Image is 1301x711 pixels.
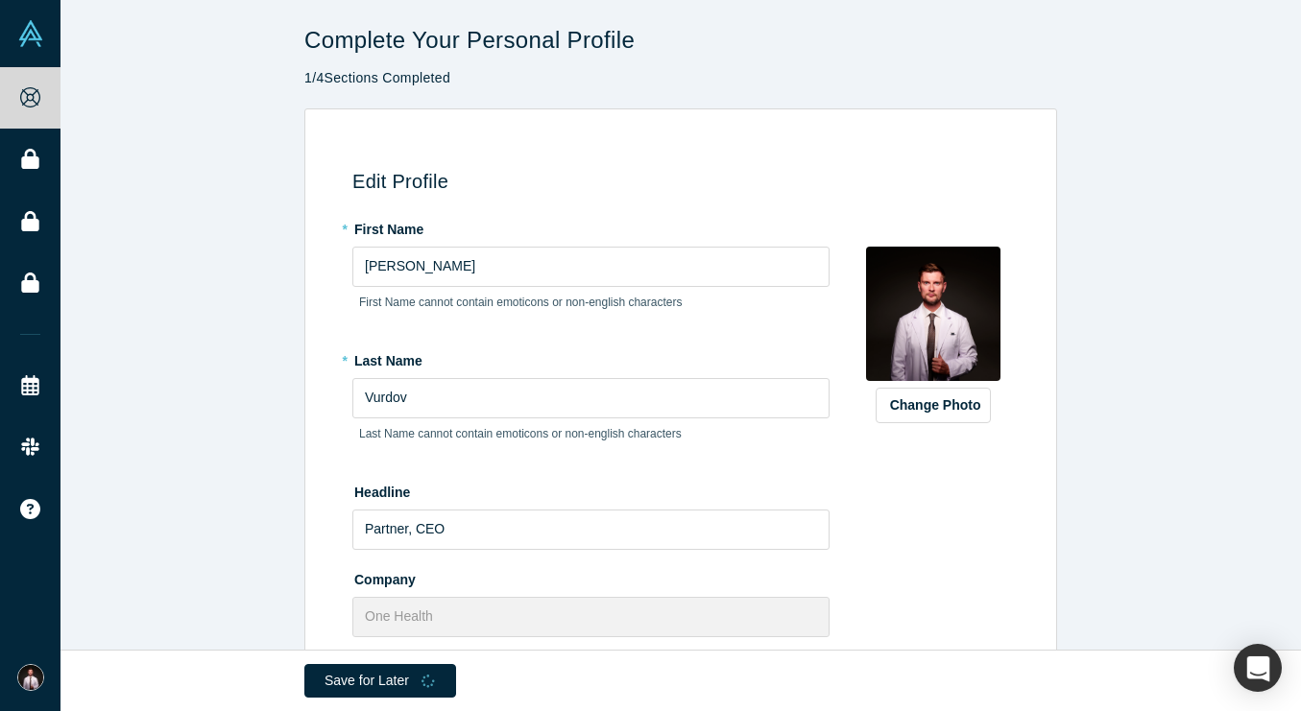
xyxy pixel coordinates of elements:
label: Last Name [352,344,830,371]
h1: Complete Your Personal Profile [304,27,1057,55]
p: 1 / 4 Sections Completed [304,68,1057,88]
label: First Name [352,213,830,240]
button: Save for Later [304,664,456,698]
input: Partner, CEO [352,510,830,550]
img: Denis Vurdov's Account [17,664,44,691]
label: Headline [352,476,830,503]
button: Change Photo [876,388,991,423]
p: First Name cannot contain emoticons or non-english characters [359,294,823,311]
p: Last Name cannot contain emoticons or non-english characters [359,425,823,442]
img: Profile user default [866,247,1000,381]
img: Alchemist Vault Logo [17,20,44,47]
label: Company [352,563,830,590]
h3: Edit Profile [352,170,1016,193]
